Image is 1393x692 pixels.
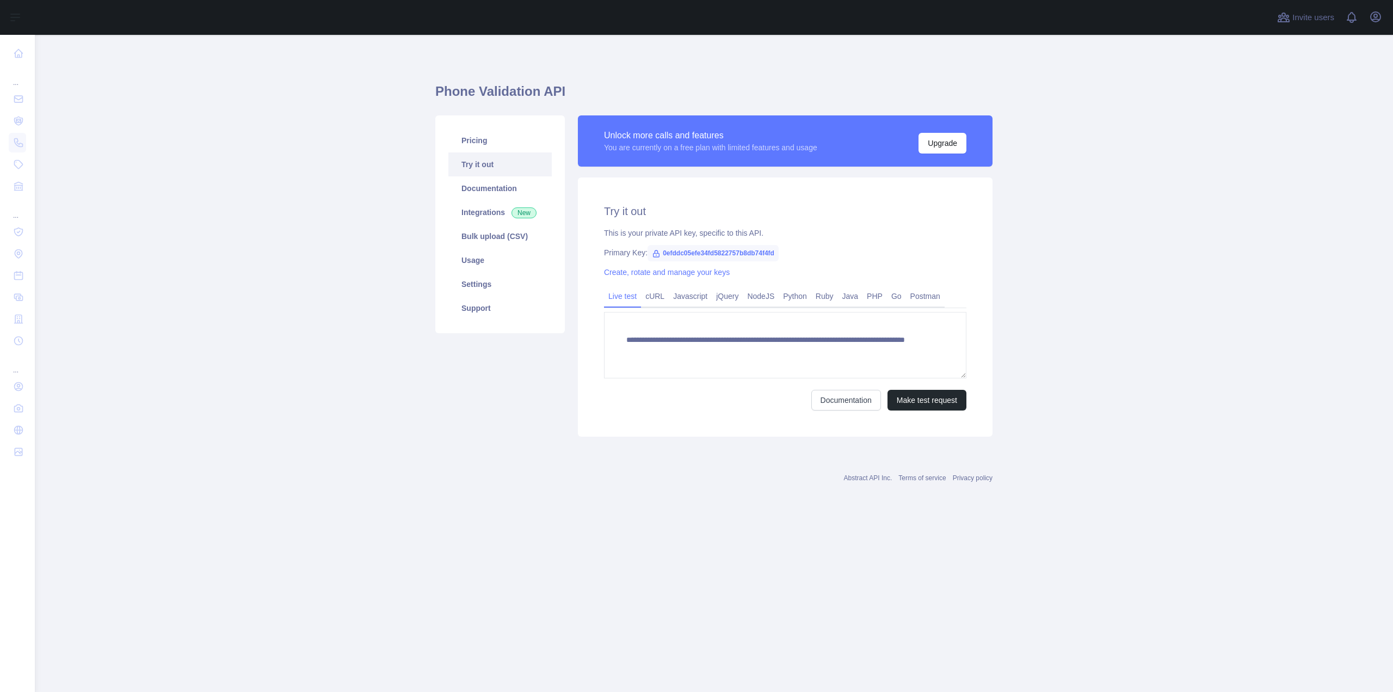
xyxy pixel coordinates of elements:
[448,224,552,248] a: Bulk upload (CSV)
[1292,11,1334,24] span: Invite users
[906,287,945,305] a: Postman
[448,248,552,272] a: Usage
[604,228,966,238] div: This is your private API key, specific to this API.
[648,245,779,261] span: 0efddc05efe34fd5822757b8db74f4fd
[604,287,641,305] a: Live test
[1275,9,1336,26] button: Invite users
[9,353,26,375] div: ...
[448,272,552,296] a: Settings
[604,142,817,153] div: You are currently on a free plan with limited features and usage
[811,390,881,411] a: Documentation
[919,133,966,154] button: Upgrade
[838,287,863,305] a: Java
[953,474,993,482] a: Privacy policy
[712,287,743,305] a: jQuery
[862,287,887,305] a: PHP
[448,200,552,224] a: Integrations New
[511,207,537,218] span: New
[604,129,817,142] div: Unlock more calls and features
[604,268,730,277] a: Create, rotate and manage your keys
[9,198,26,220] div: ...
[887,390,966,411] button: Make test request
[641,287,669,305] a: cURL
[898,474,946,482] a: Terms of service
[743,287,779,305] a: NodeJS
[604,247,966,258] div: Primary Key:
[448,176,552,200] a: Documentation
[887,287,906,305] a: Go
[811,287,838,305] a: Ruby
[604,204,966,219] h2: Try it out
[448,152,552,176] a: Try it out
[779,287,811,305] a: Python
[448,296,552,320] a: Support
[435,83,993,109] h1: Phone Validation API
[844,474,892,482] a: Abstract API Inc.
[9,65,26,87] div: ...
[669,287,712,305] a: Javascript
[448,128,552,152] a: Pricing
